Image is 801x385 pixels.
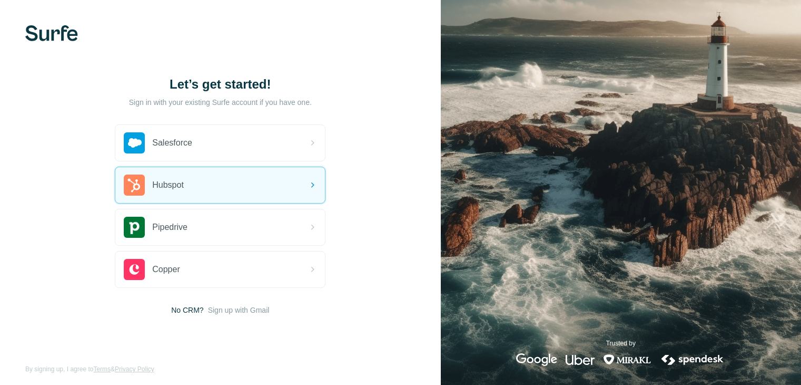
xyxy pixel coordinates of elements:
[124,175,145,196] img: hubspot's logo
[152,263,180,276] span: Copper
[25,364,154,374] span: By signing up, I agree to &
[660,353,725,366] img: spendesk's logo
[603,353,651,366] img: mirakl's logo
[115,76,325,93] h1: Let’s get started!
[171,305,203,315] span: No CRM?
[124,259,145,280] img: copper's logo
[129,97,312,108] p: Sign in with your existing Surfe account if you have one.
[152,179,184,191] span: Hubspot
[93,365,111,373] a: Terms
[152,221,187,234] span: Pipedrive
[606,339,636,348] p: Trusted by
[208,305,270,315] button: Sign up with Gmail
[115,365,154,373] a: Privacy Policy
[124,217,145,238] img: pipedrive's logo
[25,25,78,41] img: Surfe's logo
[152,137,192,149] span: Salesforce
[516,353,557,366] img: google's logo
[124,132,145,153] img: salesforce's logo
[566,353,595,366] img: uber's logo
